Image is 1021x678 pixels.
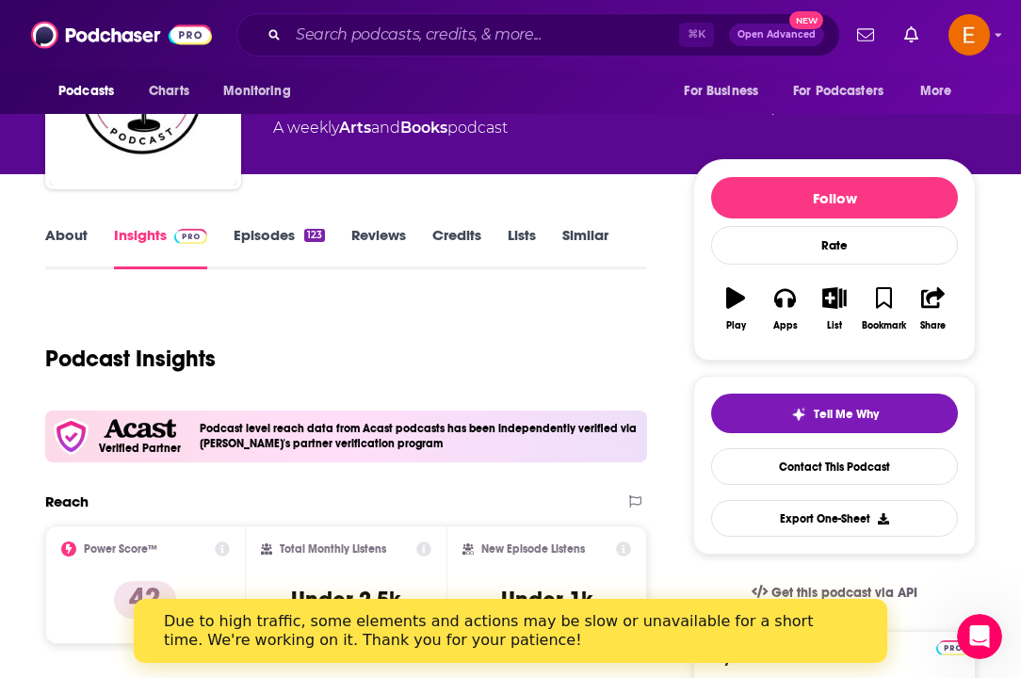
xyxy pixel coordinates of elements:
a: Show notifications dropdown [897,19,926,51]
a: Books [400,119,447,137]
div: Rate [711,226,958,265]
span: For Podcasters [793,78,883,105]
h3: Under 2.5k [291,586,400,614]
a: Show notifications dropdown [850,19,882,51]
span: Tell Me Why [814,407,879,422]
button: open menu [781,73,911,109]
a: Lists [508,226,536,269]
a: Contact This Podcast [711,448,958,485]
p: 42 [114,581,176,619]
span: Open Advanced [737,30,816,40]
h2: Reach [45,492,89,510]
img: Podchaser - Follow, Share and Rate Podcasts [31,17,212,53]
span: For Business [684,78,758,105]
h1: Podcast Insights [45,345,216,373]
a: Reviews [351,226,406,269]
a: Credits [432,226,481,269]
button: Show profile menu [948,14,990,56]
img: Podchaser Pro [936,640,969,655]
a: Charts [137,73,201,109]
div: Share [920,320,946,331]
img: tell me why sparkle [791,407,806,422]
a: Get this podcast via API [737,570,932,616]
button: List [810,275,859,343]
iframe: Intercom live chat [957,614,1002,659]
span: Logged in as emilymorris [948,14,990,56]
div: A weekly podcast [273,117,508,139]
span: ⌘ K [679,23,714,47]
button: Follow [711,177,958,218]
button: Apps [760,275,809,343]
button: Bookmark [859,275,908,343]
a: Episodes123 [234,226,325,269]
button: open menu [907,73,976,109]
h3: Under 1k [501,586,592,614]
img: Acast [104,419,175,439]
button: open menu [210,73,315,109]
div: Bookmark [862,320,906,331]
button: open menu [45,73,138,109]
span: Podcasts [58,78,114,105]
iframe: Intercom live chat banner [134,599,887,663]
img: User Profile [948,14,990,56]
span: More [920,78,952,105]
span: New [789,11,823,29]
input: Search podcasts, credits, & more... [288,20,679,50]
div: Apps [773,320,798,331]
button: Export One-Sheet [711,500,958,537]
a: Similar [562,226,608,269]
button: tell me why sparkleTell Me Why [711,394,958,433]
h2: Total Monthly Listens [280,542,386,556]
img: Podchaser Pro [174,229,207,244]
h2: Power Score™ [84,542,157,556]
div: Play [726,320,746,331]
button: Share [909,275,958,343]
a: Arts [339,119,371,137]
button: Open AdvancedNew [729,24,824,46]
h4: Podcast level reach data from Acast podcasts has been independently verified via [PERSON_NAME]'s ... [200,422,640,450]
img: verfied icon [53,418,89,455]
span: and [371,119,400,137]
span: Get this podcast via API [771,585,917,601]
h5: Verified Partner [99,443,181,454]
button: open menu [671,73,782,109]
h2: New Episode Listens [481,542,585,556]
a: InsightsPodchaser Pro [114,226,207,269]
span: Monitoring [223,78,290,105]
div: Search podcasts, credits, & more... [236,13,840,56]
a: About [45,226,88,269]
div: 123 [304,229,325,242]
button: Play [711,275,760,343]
div: List [827,320,842,331]
span: Charts [149,78,189,105]
a: Pro website [936,638,969,655]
